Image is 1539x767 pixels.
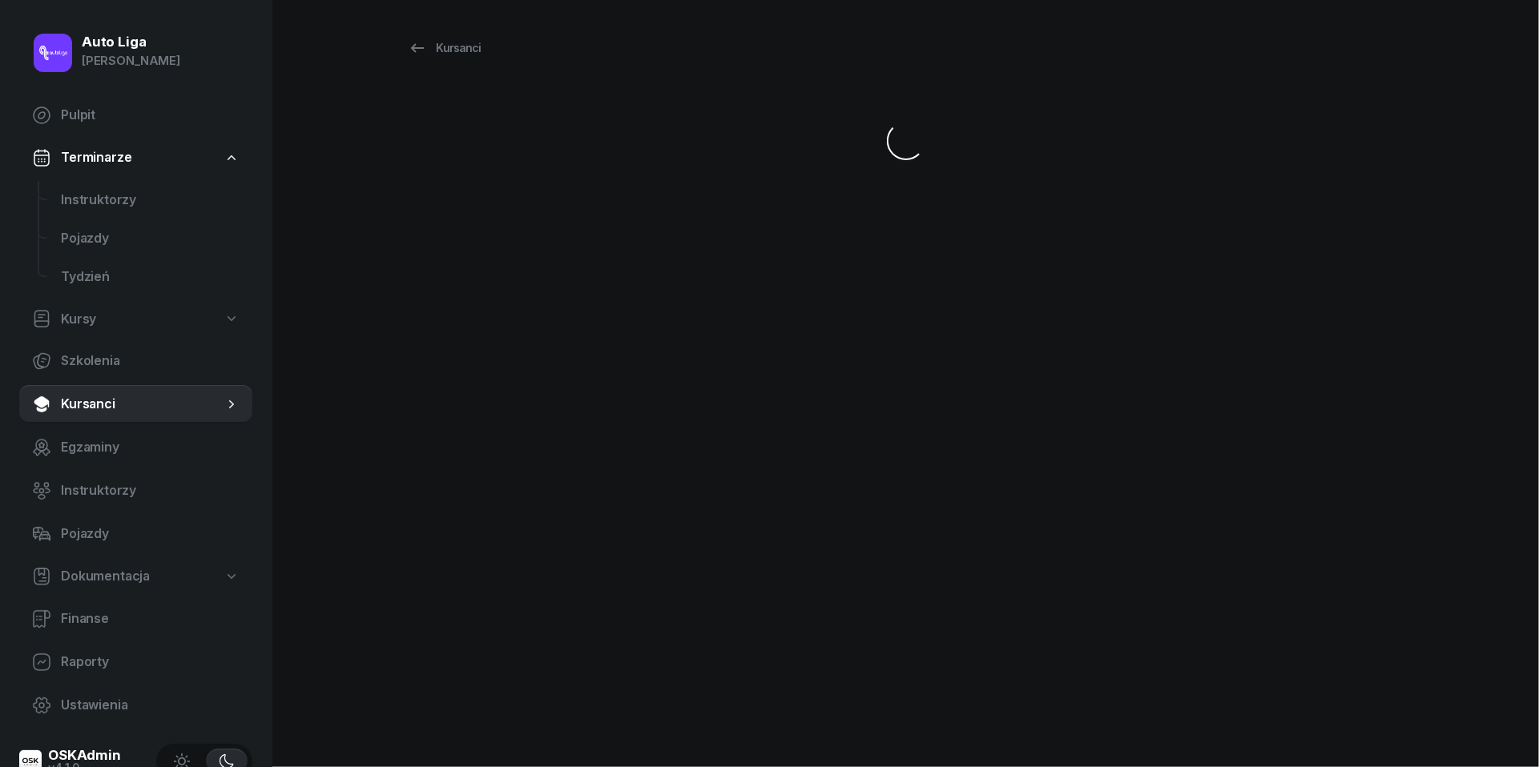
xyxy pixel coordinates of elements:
[61,524,240,544] span: Pojazdy
[19,96,252,135] a: Pulpit
[61,695,240,716] span: Ustawienia
[19,139,252,176] a: Terminarze
[48,749,121,762] div: OSKAdmin
[19,428,252,467] a: Egzaminy
[61,480,240,501] span: Instruktorzy
[19,342,252,380] a: Szkolenia
[19,686,252,725] a: Ustawienia
[61,652,240,673] span: Raporty
[19,301,252,338] a: Kursy
[61,147,131,168] span: Terminarze
[61,351,240,371] span: Szkolenia
[61,190,240,211] span: Instruktorzy
[61,566,150,587] span: Dokumentacja
[61,309,96,330] span: Kursy
[61,267,240,287] span: Tydzień
[48,181,252,219] a: Instruktorzy
[82,35,180,49] div: Auto Liga
[48,258,252,296] a: Tydzień
[19,515,252,553] a: Pojazdy
[61,105,240,126] span: Pulpit
[19,643,252,681] a: Raporty
[61,608,240,629] span: Finanse
[19,472,252,510] a: Instruktorzy
[48,219,252,258] a: Pojazdy
[19,600,252,638] a: Finanse
[19,558,252,595] a: Dokumentacja
[61,437,240,458] span: Egzaminy
[393,32,496,64] a: Kursanci
[82,50,180,71] div: [PERSON_NAME]
[61,228,240,249] span: Pojazdy
[61,394,224,415] span: Kursanci
[19,385,252,424] a: Kursanci
[408,38,481,58] div: Kursanci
